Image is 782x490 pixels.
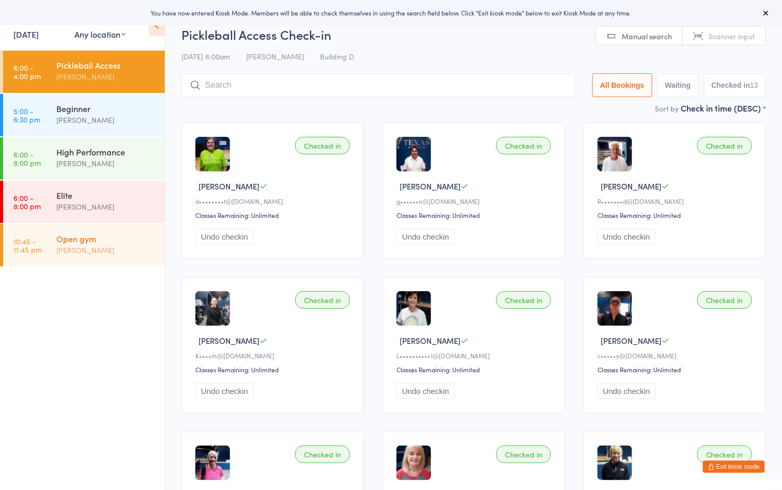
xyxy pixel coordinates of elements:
div: R•••••••d@[DOMAIN_NAME] [597,197,755,206]
div: g••••••o@[DOMAIN_NAME] [396,197,554,206]
div: Classes Remaining: Unlimited [597,211,755,219]
h2: Pickleball Access Check-in [181,26,766,43]
span: [DATE] 6:00am [181,51,230,61]
img: image1676656778.png [597,291,632,326]
button: Undo checkin [195,383,254,399]
div: You have now entered Kiosk Mode. Members will be able to check themselves in using the search fie... [17,8,765,17]
span: Manual search [622,31,672,41]
button: Undo checkin [597,229,656,245]
a: 5:00 -6:30 pmBeginner[PERSON_NAME] [3,94,165,136]
div: Checked in [496,137,551,154]
span: [PERSON_NAME] [246,51,304,61]
div: Checked in [295,137,350,154]
button: Undo checkin [195,229,254,245]
a: 6:00 -8:00 pmHigh Performance[PERSON_NAME] [3,137,165,180]
div: Classes Remaining: Unlimited [396,211,554,219]
div: High Performance [56,146,156,157]
div: Pickleball Access [56,59,156,71]
div: [PERSON_NAME] [56,114,156,126]
span: Building D [320,51,354,61]
span: [PERSON_NAME] [400,335,461,346]
div: Checked in [496,446,551,463]
a: [DATE] [13,28,39,40]
div: Checked in [697,291,752,309]
time: 6:00 - 8:00 pm [13,150,41,167]
div: K••••m@[DOMAIN_NAME] [195,351,353,360]
time: 6:00 - 8:00 pm [13,194,41,210]
div: [PERSON_NAME] [56,244,156,256]
span: [PERSON_NAME] [198,181,259,192]
button: All Bookings [592,73,652,97]
button: Checked in13 [704,73,766,97]
a: 6:00 -8:00 pmElite[PERSON_NAME] [3,181,165,223]
input: Search [181,73,575,97]
img: image1685115685.png [195,137,230,171]
img: image1678209206.png [195,446,230,480]
button: Waiting [657,73,699,97]
time: 6:00 - 4:00 pm [13,64,41,80]
div: Checked in [697,446,752,463]
img: image1675957114.png [396,291,431,326]
img: image1675965249.png [597,446,632,480]
img: image1675877404.png [396,446,431,480]
span: [PERSON_NAME] [198,335,259,346]
div: Open gym [56,233,156,244]
span: Scanner input [709,31,755,41]
div: Check in time (DESC) [681,102,766,114]
button: Exit kiosk mode [703,461,765,473]
span: [PERSON_NAME] [601,181,662,192]
div: [PERSON_NAME] [56,201,156,213]
img: image1675181641.png [195,291,230,326]
div: Elite [56,189,156,201]
div: Checked in [295,446,350,463]
div: Any location [74,28,126,40]
div: Checked in [295,291,350,309]
span: [PERSON_NAME] [601,335,662,346]
div: Checked in [697,137,752,154]
button: Undo checkin [597,383,656,399]
div: [PERSON_NAME] [56,157,156,169]
div: L••••••••••1@[DOMAIN_NAME] [396,351,554,360]
a: 6:00 -4:00 pmPickleball Access[PERSON_NAME] [3,51,165,93]
div: Checked in [496,291,551,309]
div: 13 [750,81,758,89]
div: Classes Remaining: Unlimited [396,365,554,374]
span: [PERSON_NAME] [400,181,461,192]
button: Undo checkin [396,229,455,245]
div: d••••••••t@[DOMAIN_NAME] [195,197,353,206]
div: Classes Remaining: Unlimited [195,365,353,374]
div: Beginner [56,103,156,114]
button: Undo checkin [396,383,455,399]
div: Classes Remaining: Unlimited [597,365,755,374]
a: 10:45 -11:45 pmOpen gym[PERSON_NAME] [3,224,165,266]
div: Classes Remaining: Unlimited [195,211,353,219]
img: image1696431182.png [396,137,431,171]
time: 10:45 - 11:45 pm [13,237,42,254]
div: [PERSON_NAME] [56,71,156,83]
time: 5:00 - 6:30 pm [13,107,40,123]
div: c•••••y@[DOMAIN_NAME] [597,351,755,360]
img: image1716908551.png [597,137,632,171]
label: Sort by [655,103,679,114]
